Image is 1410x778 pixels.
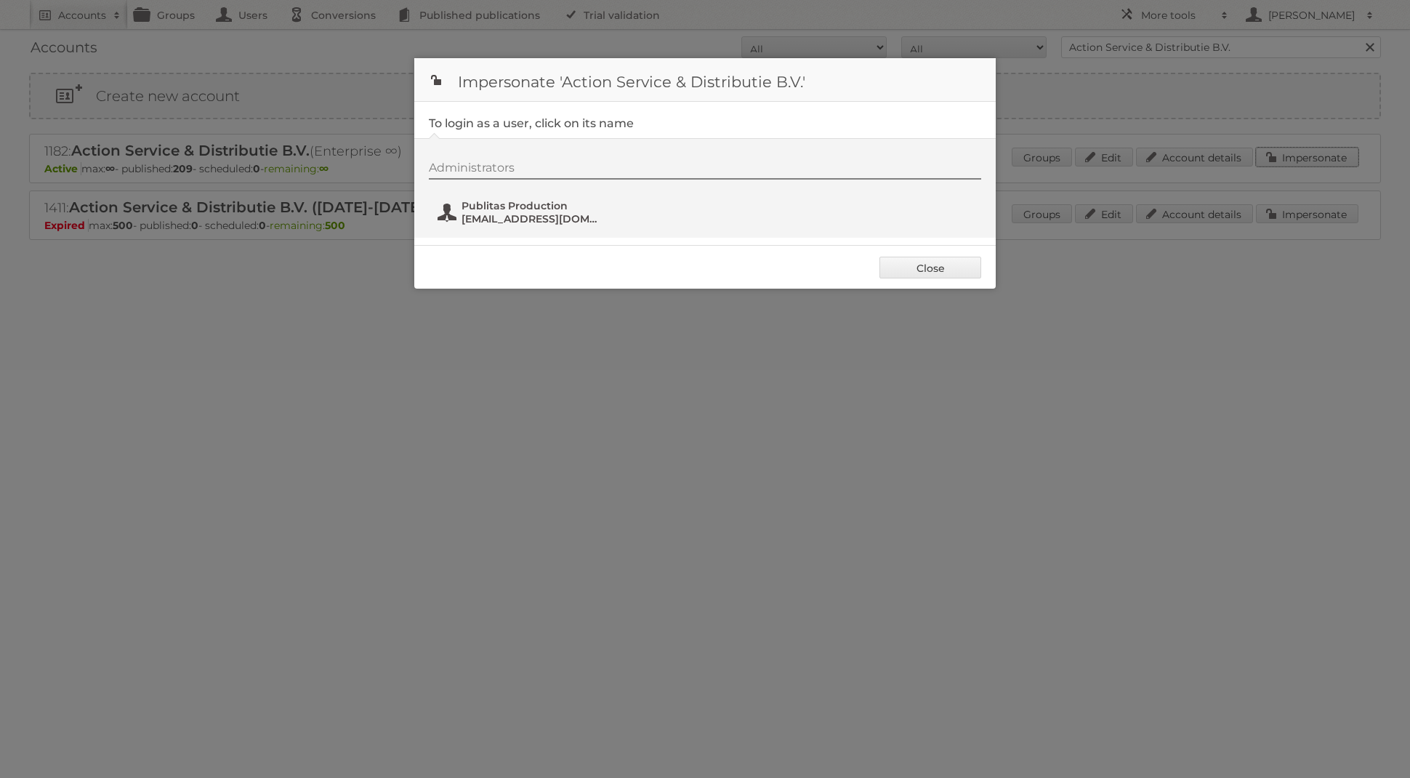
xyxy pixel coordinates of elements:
[414,58,996,102] h1: Impersonate 'Action Service & Distributie B.V.'
[462,212,603,225] span: [EMAIL_ADDRESS][DOMAIN_NAME]
[879,257,981,278] a: Close
[429,116,634,130] legend: To login as a user, click on its name
[436,198,607,227] button: Publitas Production [EMAIL_ADDRESS][DOMAIN_NAME]
[462,199,603,212] span: Publitas Production
[429,161,981,180] div: Administrators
